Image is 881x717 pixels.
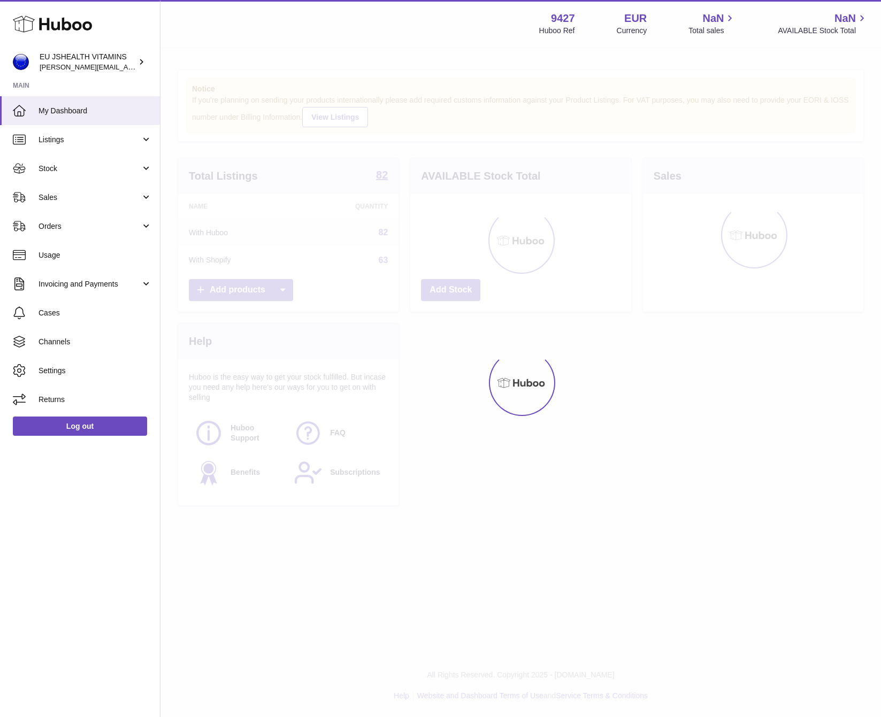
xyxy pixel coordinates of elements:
[617,26,647,36] div: Currency
[688,26,736,36] span: Total sales
[539,26,575,36] div: Huboo Ref
[39,337,152,347] span: Channels
[39,106,152,116] span: My Dashboard
[778,26,868,36] span: AVAILABLE Stock Total
[39,279,141,289] span: Invoicing and Payments
[551,11,575,26] strong: 9427
[39,221,141,232] span: Orders
[13,417,147,436] a: Log out
[778,11,868,36] a: NaN AVAILABLE Stock Total
[624,11,647,26] strong: EUR
[39,366,152,376] span: Settings
[13,54,29,70] img: laura@jessicasepel.com
[39,395,152,405] span: Returns
[702,11,724,26] span: NaN
[39,308,152,318] span: Cases
[39,135,141,145] span: Listings
[40,63,214,71] span: [PERSON_NAME][EMAIL_ADDRESS][DOMAIN_NAME]
[40,52,136,72] div: EU JSHEALTH VITAMINS
[688,11,736,36] a: NaN Total sales
[39,250,152,260] span: Usage
[39,164,141,174] span: Stock
[834,11,856,26] span: NaN
[39,192,141,203] span: Sales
